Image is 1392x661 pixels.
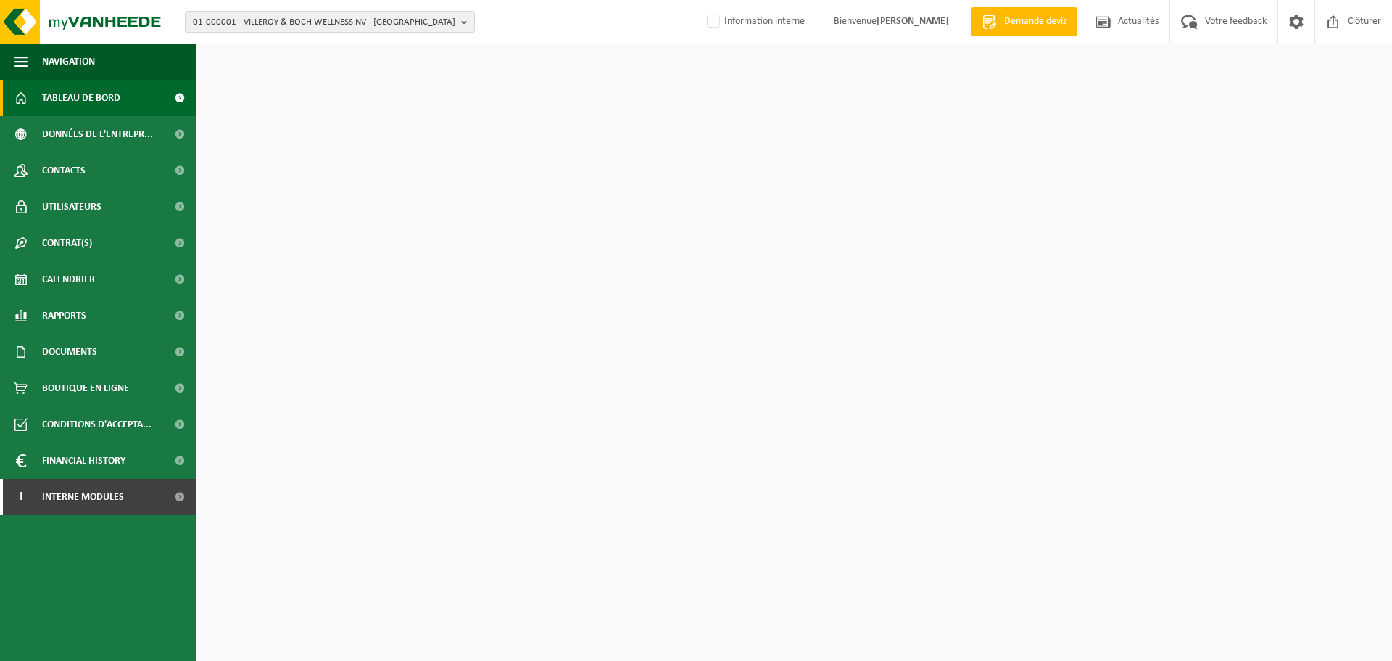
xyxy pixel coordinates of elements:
[42,334,97,370] span: Documents
[42,297,86,334] span: Rapports
[971,7,1077,36] a: Demande devis
[193,12,455,33] span: 01-000001 - VILLEROY & BOCH WELLNESS NV - [GEOGRAPHIC_DATA]
[42,370,129,406] span: Boutique en ligne
[42,261,95,297] span: Calendrier
[42,152,86,189] span: Contacts
[42,225,92,261] span: Contrat(s)
[1000,15,1070,29] span: Demande devis
[42,479,124,515] span: Interne modules
[42,116,153,152] span: Données de l'entrepr...
[42,80,120,116] span: Tableau de bord
[14,479,28,515] span: I
[42,443,125,479] span: Financial History
[42,44,95,80] span: Navigation
[877,16,949,27] strong: [PERSON_NAME]
[185,11,475,33] button: 01-000001 - VILLEROY & BOCH WELLNESS NV - [GEOGRAPHIC_DATA]
[42,406,152,443] span: Conditions d'accepta...
[704,11,805,33] label: Information interne
[42,189,101,225] span: Utilisateurs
